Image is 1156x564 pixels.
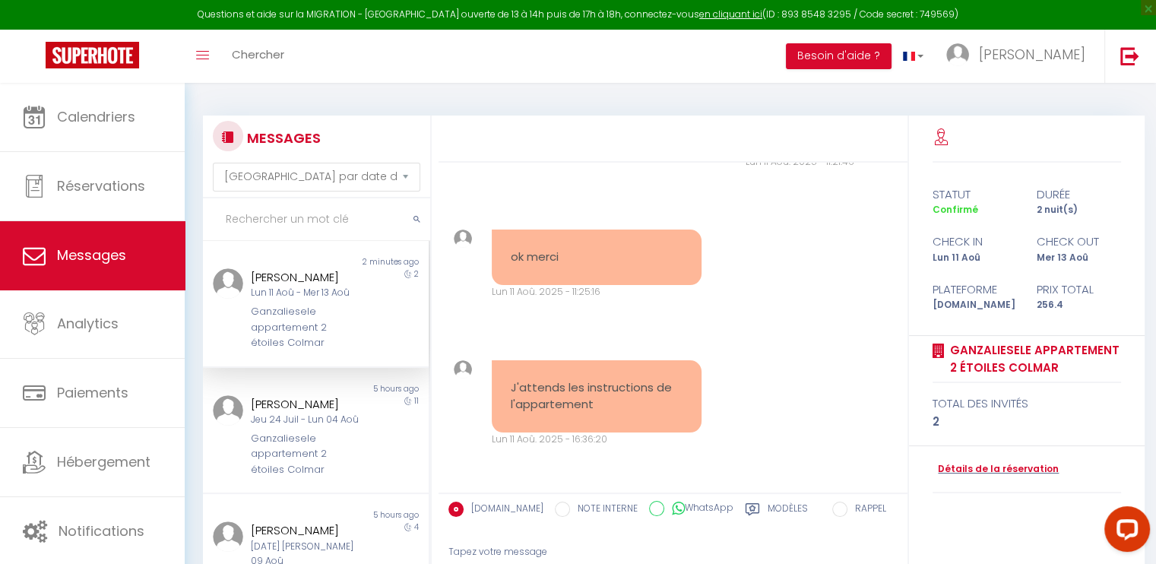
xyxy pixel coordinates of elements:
div: [PERSON_NAME] [251,521,363,540]
div: Lun 11 Aoû. 2025 - 11:21:46 [645,155,854,170]
span: 4 [414,521,419,533]
img: ... [454,230,472,248]
span: [PERSON_NAME] [979,45,1085,64]
div: 5 hours ago [315,383,428,395]
a: ... [PERSON_NAME] [935,30,1104,83]
div: 256.4 [1027,298,1131,312]
div: check in [923,233,1027,251]
img: ... [213,268,243,299]
span: 11 [414,395,419,407]
img: ... [946,43,969,66]
div: check out [1027,233,1131,251]
div: 2 minutes ago [315,256,428,268]
iframe: LiveChat chat widget [1092,500,1156,564]
span: Analytics [57,314,119,333]
div: [DOMAIN_NAME] [923,298,1027,312]
div: durée [1027,185,1131,204]
h3: MESSAGES [243,121,321,155]
div: Lun 11 Aoû [923,251,1027,265]
label: WhatsApp [664,501,733,518]
button: Besoin d'aide ? [786,43,892,69]
img: ... [213,395,243,426]
span: Réservations [57,176,145,195]
div: [PERSON_NAME] [251,395,363,413]
span: Confirmé [933,203,978,216]
pre: ok merci [511,249,683,266]
span: Calendriers [57,107,135,126]
img: logout [1120,46,1139,65]
div: statut [923,185,1027,204]
div: 2 nuit(s) [1027,203,1131,217]
div: Ganzaliesele appartement 2 étoiles Colmar [251,431,363,477]
div: Lun 11 Aoû - Mer 13 Aoû [251,286,363,300]
label: Modèles [768,502,808,521]
a: Ganzaliesele appartement 2 étoiles Colmar [945,341,1121,377]
div: Prix total [1027,280,1131,299]
span: Notifications [59,521,144,540]
img: Super Booking [46,42,139,68]
label: NOTE INTERNE [570,502,638,518]
a: Détails de la réservation [933,462,1059,477]
label: RAPPEL [847,502,886,518]
div: 5 hours ago [315,509,428,521]
div: 2 [933,413,1121,431]
span: 2 [414,268,419,280]
a: en cliquant ici [699,8,762,21]
span: Hébergement [57,452,150,471]
div: Mer 13 Aoû [1027,251,1131,265]
span: Messages [57,246,126,265]
input: Rechercher un mot clé [203,198,430,241]
a: Chercher [220,30,296,83]
div: Lun 11 Aoû. 2025 - 11:25:16 [492,285,702,299]
div: Lun 11 Aoû. 2025 - 16:36:20 [492,433,702,447]
label: [DOMAIN_NAME] [464,502,543,518]
div: [PERSON_NAME] [251,268,363,287]
pre: J'attends les instructions de l'appartement [511,379,683,413]
div: Plateforme [923,280,1027,299]
div: total des invités [933,394,1121,413]
div: Jeu 24 Juil - Lun 04 Aoû [251,413,363,427]
span: Paiements [57,383,128,402]
div: Ganzaliesele appartement 2 étoiles Colmar [251,304,363,350]
span: Chercher [232,46,284,62]
img: ... [213,521,243,552]
img: ... [454,360,472,379]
